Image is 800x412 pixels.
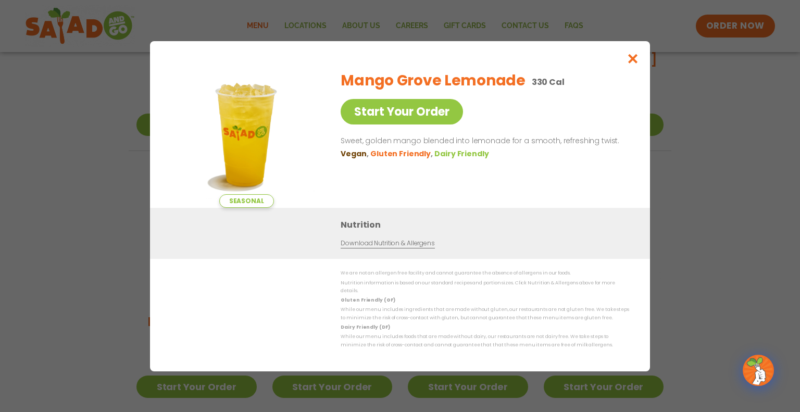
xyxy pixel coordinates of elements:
strong: Dairy Friendly (DF) [341,324,390,330]
p: 330 Cal [532,76,565,89]
p: While our menu includes ingredients that are made without gluten, our restaurants are not gluten ... [341,306,629,322]
li: Dairy Friendly [434,148,491,159]
p: We are not an allergen free facility and cannot guarantee the absence of allergens in our foods. [341,269,629,277]
p: While our menu includes foods that are made without dairy, our restaurants are not dairy free. We... [341,333,629,349]
button: Close modal [616,41,650,76]
h3: Nutrition [341,218,634,231]
li: Vegan [341,148,370,159]
li: Gluten Friendly [370,148,434,159]
span: Seasonal [219,194,274,208]
img: wpChatIcon [744,356,773,385]
h2: Mango Grove Lemonade [341,70,525,92]
strong: Gluten Friendly (GF) [341,297,395,303]
a: Start Your Order [341,99,463,124]
a: Download Nutrition & Allergens [341,239,434,248]
img: Featured product photo for Mango Grove Lemonade [173,62,319,208]
p: Nutrition information is based on our standard recipes and portion sizes. Click Nutrition & Aller... [341,279,629,295]
p: Sweet, golden mango blended into lemonade for a smooth, refreshing twist. [341,135,625,147]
